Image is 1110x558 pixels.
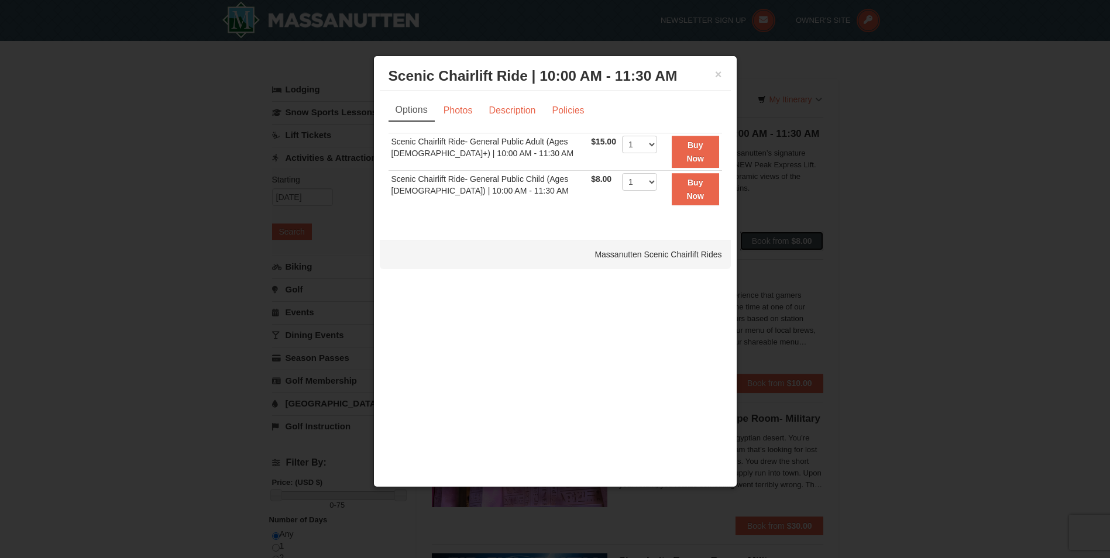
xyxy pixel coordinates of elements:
[686,140,704,163] strong: Buy Now
[672,173,719,205] button: Buy Now
[591,137,616,146] span: $15.00
[715,68,722,80] button: ×
[389,67,722,85] h3: Scenic Chairlift Ride | 10:00 AM - 11:30 AM
[389,99,435,122] a: Options
[672,136,719,168] button: Buy Now
[591,174,611,184] span: $8.00
[436,99,480,122] a: Photos
[380,240,731,269] div: Massanutten Scenic Chairlift Rides
[686,178,704,200] strong: Buy Now
[389,171,589,208] td: Scenic Chairlift Ride- General Public Child (Ages [DEMOGRAPHIC_DATA]) | 10:00 AM - 11:30 AM
[544,99,592,122] a: Policies
[481,99,543,122] a: Description
[389,133,589,171] td: Scenic Chairlift Ride- General Public Adult (Ages [DEMOGRAPHIC_DATA]+) | 10:00 AM - 11:30 AM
